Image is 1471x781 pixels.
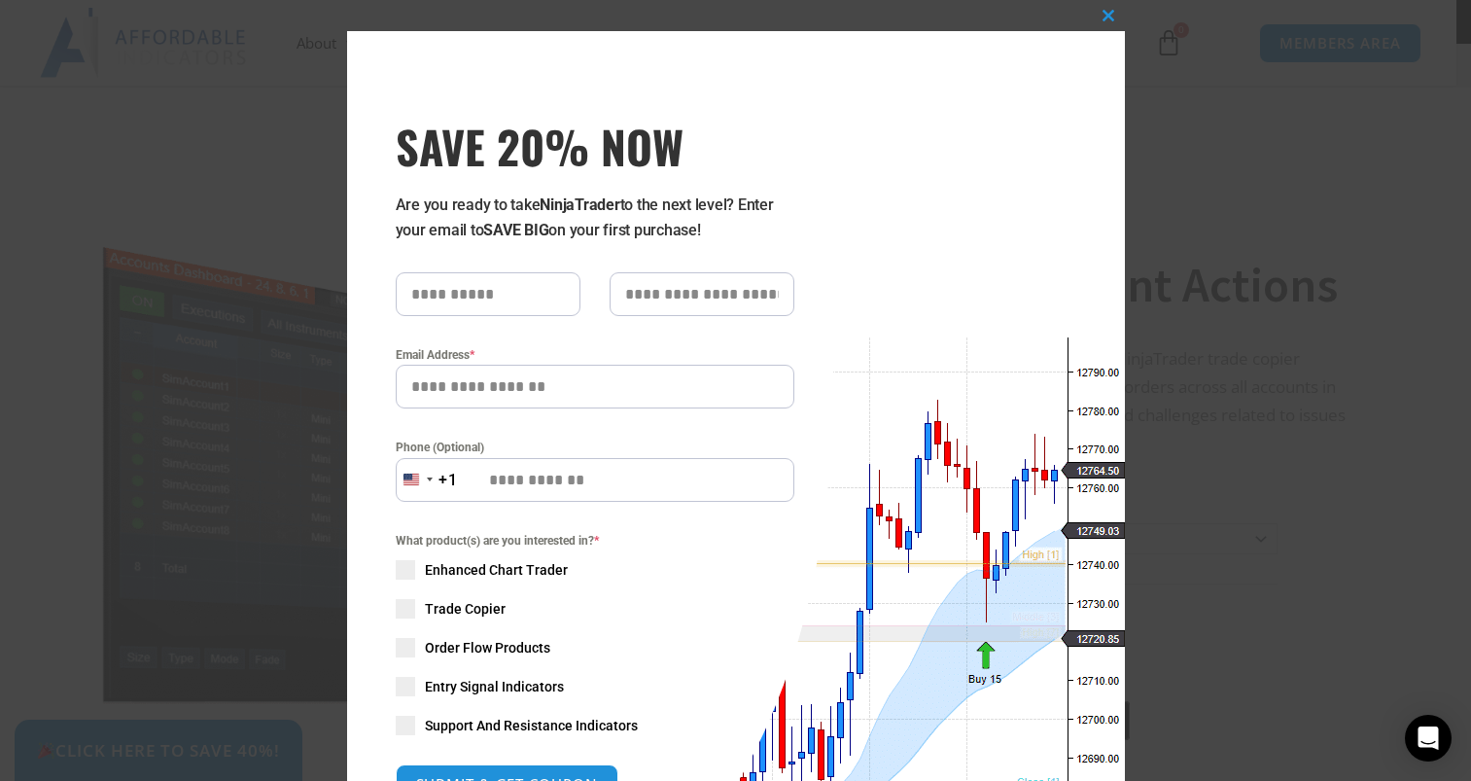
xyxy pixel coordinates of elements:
[396,438,794,457] label: Phone (Optional)
[540,195,619,214] strong: NinjaTrader
[396,345,794,365] label: Email Address
[483,221,548,239] strong: SAVE BIG
[396,458,458,502] button: Selected country
[396,677,794,696] label: Entry Signal Indicators
[396,560,794,580] label: Enhanced Chart Trader
[396,638,794,657] label: Order Flow Products
[425,677,564,696] span: Entry Signal Indicators
[438,468,458,493] div: +1
[1405,715,1452,762] div: Open Intercom Messenger
[425,560,568,580] span: Enhanced Chart Trader
[396,599,794,619] label: Trade Copier
[425,599,506,619] span: Trade Copier
[425,638,550,657] span: Order Flow Products
[425,716,638,735] span: Support And Resistance Indicators
[396,193,794,243] p: Are you ready to take to the next level? Enter your email to on your first purchase!
[396,716,794,735] label: Support And Resistance Indicators
[396,531,794,550] span: What product(s) are you interested in?
[396,119,794,173] h3: SAVE 20% NOW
